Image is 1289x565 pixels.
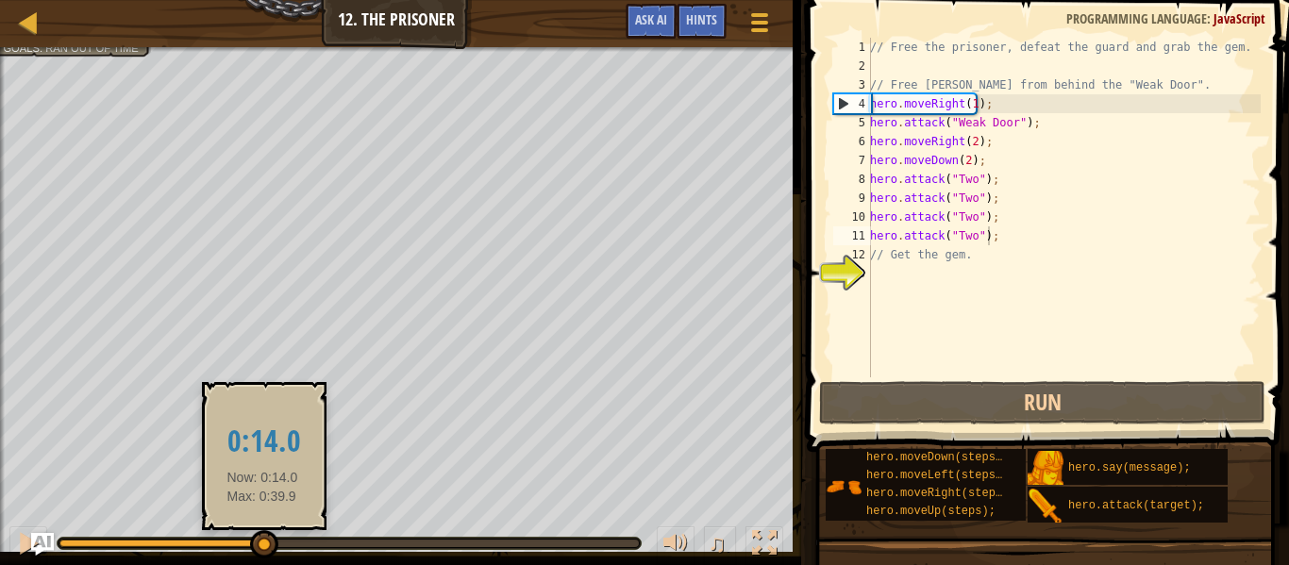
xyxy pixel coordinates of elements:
[657,526,695,565] button: Adjust volume
[833,170,871,189] div: 8
[833,113,871,132] div: 5
[1214,9,1265,27] span: JavaScript
[826,469,862,505] img: portrait.png
[1028,489,1063,524] img: portrait.png
[833,151,871,170] div: 7
[819,381,1265,424] button: Run
[833,245,871,264] div: 12
[1066,9,1207,27] span: Programming language
[227,425,301,458] h2: 0:14.0
[214,398,314,514] div: Now: 0:14.0 Max: 0:39.9
[866,469,1009,482] span: hero.moveLeft(steps);
[1068,461,1191,474] span: hero.say(message);
[833,189,871,208] div: 9
[833,38,871,57] div: 1
[704,526,736,565] button: ♫
[833,226,871,245] div: 11
[833,57,871,75] div: 2
[866,451,1009,464] span: hero.moveDown(steps);
[31,533,54,556] button: Ask AI
[834,94,871,113] div: 4
[708,529,727,557] span: ♫
[745,526,783,565] button: Toggle fullscreen
[833,208,871,226] div: 10
[1068,499,1204,512] span: hero.attack(target);
[1207,9,1214,27] span: :
[635,10,667,28] span: Ask AI
[736,4,783,48] button: Show game menu
[833,132,871,151] div: 6
[866,505,996,518] span: hero.moveUp(steps);
[9,526,47,565] button: Ctrl + P: Pause
[686,10,717,28] span: Hints
[833,75,871,94] div: 3
[626,4,677,39] button: Ask AI
[1028,451,1063,487] img: portrait.png
[866,487,1015,500] span: hero.moveRight(steps);
[833,264,871,283] div: 13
